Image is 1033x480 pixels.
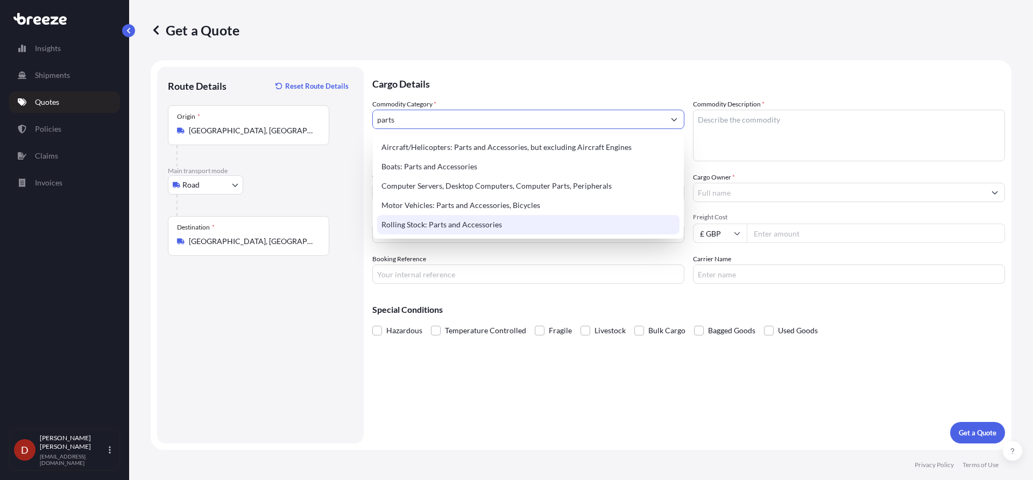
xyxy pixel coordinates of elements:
span: Fragile [549,323,572,339]
p: Insights [35,43,61,54]
p: Cargo Details [372,67,1005,99]
span: Bagged Goods [708,323,755,339]
label: Carrier Name [693,254,731,264]
div: Motor Vehicles: Parts and Accessories, Bicycles [377,196,680,215]
div: Origin [177,112,200,121]
p: Invoices [35,177,62,188]
div: Computer Servers, Desktop Computers, Computer Parts, Peripherals [377,176,680,196]
span: Used Goods [778,323,818,339]
p: Shipments [35,70,70,81]
div: Rolling Stock: Parts and Accessories [377,215,680,234]
input: Destination [189,236,316,247]
button: Show suggestions [664,110,684,129]
label: Booking Reference [372,254,426,264]
label: Cargo Owner [693,172,735,183]
p: Main transport mode [168,167,353,175]
p: Terms of Use [963,461,999,469]
span: Bulk Cargo [648,323,685,339]
input: Full name [694,183,985,202]
p: Policies [35,124,61,134]
div: Boats: Parts and Accessories [377,157,680,176]
p: Privacy Policy [915,461,954,469]
button: Select transport [168,175,243,195]
label: Commodity Description [693,99,765,110]
span: Load Type [372,213,405,224]
p: Claims [35,151,58,161]
p: Quotes [35,97,59,108]
span: Freight Cost [693,213,1005,221]
button: Show suggestions [985,183,1004,202]
label: Commodity Category [372,99,436,110]
span: Commodity Value [372,172,684,181]
div: Suggestions [377,138,680,234]
input: Your internal reference [372,264,684,284]
p: [PERSON_NAME] [PERSON_NAME] [40,434,107,451]
span: Temperature Controlled [445,323,526,339]
span: Hazardous [386,323,422,339]
span: Livestock [595,323,626,339]
input: Select a commodity type [373,110,664,129]
input: Origin [189,125,316,136]
div: Destination [177,223,215,232]
p: Reset Route Details [285,81,349,91]
p: Get a Quote [151,22,239,39]
p: Get a Quote [959,427,996,438]
input: Enter amount [747,224,1005,243]
span: D [21,445,29,455]
input: Enter name [693,264,1005,284]
div: Aircraft/Helicopters: Parts and Accessories, but excluding Aircraft Engines [377,138,680,157]
p: [EMAIL_ADDRESS][DOMAIN_NAME] [40,453,107,466]
p: Special Conditions [372,305,1005,314]
p: Route Details [168,80,227,92]
span: Road [182,180,200,190]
